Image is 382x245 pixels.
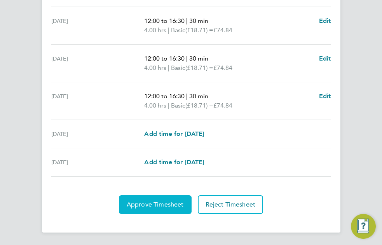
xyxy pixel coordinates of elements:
div: [DATE] [51,92,145,110]
span: £74.84 [213,102,232,109]
span: 30 min [189,17,208,24]
span: Basic [171,101,185,110]
span: £74.84 [213,64,232,71]
span: 12:00 to 16:30 [144,17,185,24]
button: Engage Resource Center [351,214,376,239]
a: Add time for [DATE] [144,129,204,139]
span: Reject Timesheet [206,201,256,209]
button: Reject Timesheet [198,195,263,214]
span: (£18.71) = [185,64,213,71]
span: | [186,92,188,100]
span: Add time for [DATE] [144,130,204,137]
button: Approve Timesheet [119,195,192,214]
a: Edit [319,16,331,26]
span: | [186,17,188,24]
span: | [168,102,169,109]
span: 4.00 hrs [144,26,166,34]
span: Edit [319,92,331,100]
span: 12:00 to 16:30 [144,92,185,100]
div: [DATE] [51,129,145,139]
span: (£18.71) = [185,102,213,109]
span: | [168,64,169,71]
span: Edit [319,55,331,62]
span: 4.00 hrs [144,64,166,71]
span: 30 min [189,92,208,100]
a: Edit [319,54,331,63]
span: 12:00 to 16:30 [144,55,185,62]
span: 4.00 hrs [144,102,166,109]
span: 30 min [189,55,208,62]
a: Edit [319,92,331,101]
div: [DATE] [51,54,145,73]
span: Edit [319,17,331,24]
span: | [168,26,169,34]
span: Approve Timesheet [127,201,184,209]
span: Basic [171,26,185,35]
div: [DATE] [51,158,145,167]
span: Basic [171,63,185,73]
span: (£18.71) = [185,26,213,34]
span: Add time for [DATE] [144,158,204,166]
span: £74.84 [213,26,232,34]
div: [DATE] [51,16,145,35]
a: Add time for [DATE] [144,158,204,167]
span: | [186,55,188,62]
